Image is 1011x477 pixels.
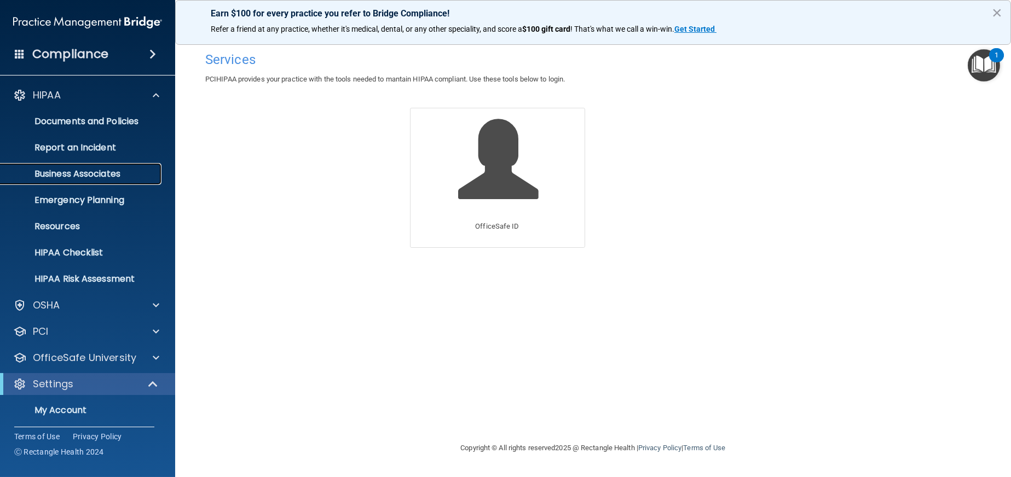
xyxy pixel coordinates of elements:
p: Report an Incident [7,142,157,153]
a: Get Started [674,25,717,33]
a: Terms of Use [683,444,725,452]
p: OSHA [33,299,60,312]
p: Documents and Policies [7,116,157,127]
button: Close [992,4,1002,21]
a: HIPAA [13,89,159,102]
a: Privacy Policy [73,431,122,442]
p: HIPAA Risk Assessment [7,274,157,284]
p: OfficeSafe University [33,351,136,364]
img: PMB logo [13,11,162,33]
div: Copyright © All rights reserved 2025 @ Rectangle Health | | [394,431,793,466]
strong: $100 gift card [522,25,570,33]
p: My Account [7,405,157,416]
div: 1 [995,55,998,69]
p: HIPAA [33,89,61,102]
p: PCI [33,325,48,338]
p: OfficeSafe ID [475,220,519,233]
span: Refer a friend at any practice, whether it's medical, dental, or any other speciality, and score a [211,25,522,33]
a: OSHA [13,299,159,312]
a: Privacy Policy [638,444,681,452]
a: OfficeSafe ID [410,108,585,247]
h4: Services [205,53,981,67]
button: Open Resource Center, 1 new notification [968,49,1000,82]
span: Ⓒ Rectangle Health 2024 [14,446,104,457]
a: Settings [13,377,159,391]
p: Business Associates [7,168,157,179]
p: Settings [33,377,73,391]
p: Emergency Planning [7,195,157,206]
p: HIPAA Checklist [7,247,157,258]
strong: Get Started [674,25,715,33]
a: OfficeSafe University [13,351,159,364]
span: PCIHIPAA provides your practice with the tools needed to mantain HIPAA compliant. Use these tools... [205,75,565,83]
a: Terms of Use [14,431,60,442]
p: Resources [7,221,157,232]
a: PCI [13,325,159,338]
span: ! That's what we call a win-win. [570,25,674,33]
p: Earn $100 for every practice you refer to Bridge Compliance! [211,8,975,19]
h4: Compliance [32,46,108,62]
